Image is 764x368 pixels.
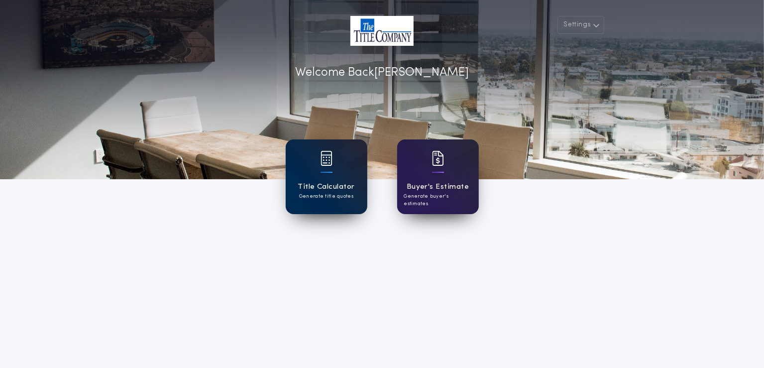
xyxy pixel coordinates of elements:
[404,193,472,208] p: Generate buyer's estimates
[432,151,444,166] img: card icon
[286,139,367,214] a: card iconTitle CalculatorGenerate title quotes
[299,193,353,200] p: Generate title quotes
[295,64,469,82] p: Welcome Back [PERSON_NAME]
[407,181,469,193] h1: Buyer's Estimate
[321,151,332,166] img: card icon
[298,181,354,193] h1: Title Calculator
[557,16,604,34] button: Settings
[350,16,414,46] img: account-logo
[397,139,479,214] a: card iconBuyer's EstimateGenerate buyer's estimates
